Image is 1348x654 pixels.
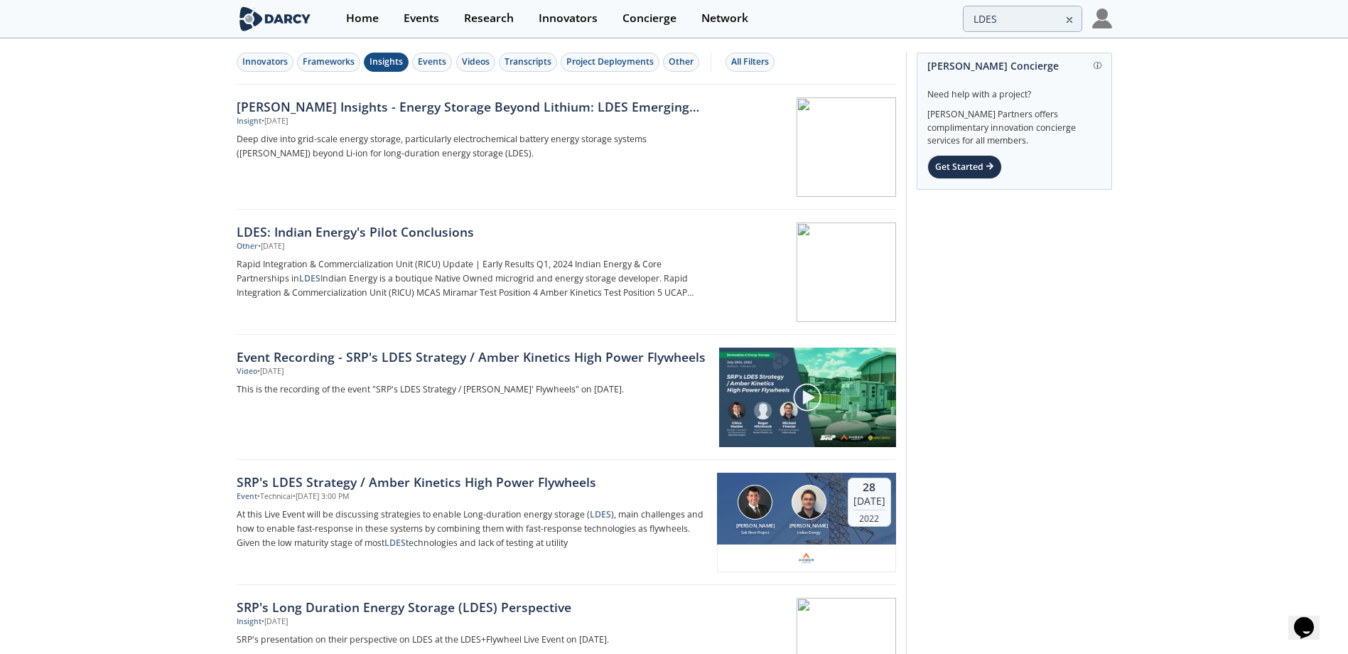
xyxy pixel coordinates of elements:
a: SRP's LDES Strategy / Amber Kinetics High Power Flywheels Event •Technical•[DATE] 3:00 PM At this... [237,460,896,585]
img: play-chapters-gray.svg [792,382,822,412]
a: Event Recording - SRP's LDES Strategy / Amber Kinetics High Power Flywheels [237,348,709,366]
div: Insight [237,116,261,127]
div: • [DATE] [258,241,284,252]
a: LDES: Indian Energy's Pilot Conclusions Other •[DATE] Rapid Integration & Commercialization Unit ... [237,210,896,335]
div: Frameworks [303,55,355,68]
div: SRP's Long Duration Energy Storage (LDES) Perspective [237,598,707,616]
img: Profile [1092,9,1112,28]
div: Home [346,13,379,24]
div: Research [464,13,514,24]
div: Other [237,241,258,252]
div: • [DATE] [261,616,288,628]
button: All Filters [726,53,775,72]
div: Events [418,55,446,68]
div: [PERSON_NAME] Partners offers complimentary innovation concierge services for all members. [927,101,1101,148]
img: Chico Hunter [738,485,772,520]
strong: LDES [590,508,611,520]
div: Indian Energy [789,530,829,535]
strong: LDES [299,272,320,284]
div: [PERSON_NAME] Concierge [927,53,1101,78]
div: Innovators [242,55,288,68]
a: This is the recording of the event "SRP's LDES Strategy / [PERSON_NAME]' Flywheels" on [DATE]. [237,382,709,397]
button: Events [412,53,452,72]
p: At this Live Event will be discussing strategies to enable Long-duration energy storage ( ), main... [237,508,707,550]
button: Frameworks [297,53,360,72]
button: Innovators [237,53,293,72]
p: Rapid Integration & Commercialization Unit (RICU) Update | Early Results Q1, 2024 Indian Energy &... [237,257,707,300]
div: Insights [370,55,403,68]
div: Video [237,366,257,377]
button: Insights [364,53,409,72]
iframe: chat widget [1288,597,1334,640]
div: [DATE] [853,495,885,508]
div: • [DATE] [257,366,284,377]
div: 28 [853,481,885,495]
a: [PERSON_NAME] Insights - Energy Storage Beyond Lithium: LDES Emerging Battery Chemistries Insight... [237,85,896,210]
input: Advanced Search [963,6,1082,32]
div: • Technical • [DATE] 3:00 PM [257,491,349,503]
div: Videos [462,55,490,68]
div: Need help with a project? [927,78,1101,101]
strong: LDES [384,537,406,549]
div: Other [669,55,694,68]
div: Salt River Project [735,530,775,535]
div: LDES: Indian Energy's Pilot Conclusions [237,223,707,241]
button: Transcripts [499,53,557,72]
button: Project Deployments [561,53,659,72]
p: Deep dive into grid-scale energy storage, particularly electrochemical battery energy storage sys... [237,132,707,161]
div: Insight [237,616,261,628]
div: SRP's LDES Strategy / Amber Kinetics High Power Flywheels [237,473,707,491]
div: Network [701,13,748,24]
p: SRP's presentation on their perspective on LDES at the LDES+Flywheel Live Event on [DATE]. [237,633,707,647]
img: amberkinetics.com.png [797,550,815,567]
button: Other [663,53,699,72]
div: [PERSON_NAME] Insights - Energy Storage Beyond Lithium: LDES Emerging Battery Chemistries [237,97,707,116]
div: Transcripts [505,55,551,68]
div: [PERSON_NAME] [735,522,775,530]
div: Project Deployments [566,55,654,68]
div: Concierge [622,13,676,24]
button: Videos [456,53,495,72]
div: Get Started [927,155,1002,179]
div: 2022 [853,510,885,524]
img: information.svg [1094,62,1101,70]
div: All Filters [731,55,769,68]
div: [PERSON_NAME] [789,522,829,530]
div: Innovators [539,13,598,24]
img: Michael Firenze [792,485,826,520]
div: Events [404,13,439,24]
img: logo-wide.svg [237,6,314,31]
div: • [DATE] [261,116,288,127]
div: Event [237,491,257,503]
